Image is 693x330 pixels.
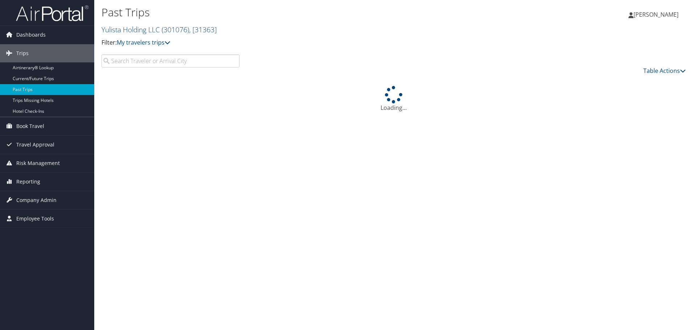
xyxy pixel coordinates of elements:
h1: Past Trips [101,5,491,20]
span: Company Admin [16,191,57,209]
div: Loading... [101,86,686,112]
span: Risk Management [16,154,60,172]
a: My travelers trips [117,38,170,46]
span: [PERSON_NAME] [634,11,679,18]
span: ( 301076 ) [162,25,189,34]
a: Table Actions [643,67,686,75]
span: Employee Tools [16,210,54,228]
input: Search Traveler or Arrival City [101,54,240,67]
span: Dashboards [16,26,46,44]
a: Yulista Holding LLC [101,25,217,34]
span: , [ 31363 ] [189,25,217,34]
p: Filter: [101,38,491,48]
span: Travel Approval [16,136,54,154]
img: airportal-logo.png [16,5,88,22]
span: Reporting [16,173,40,191]
a: [PERSON_NAME] [628,4,686,25]
span: Trips [16,44,29,62]
span: Book Travel [16,117,44,135]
